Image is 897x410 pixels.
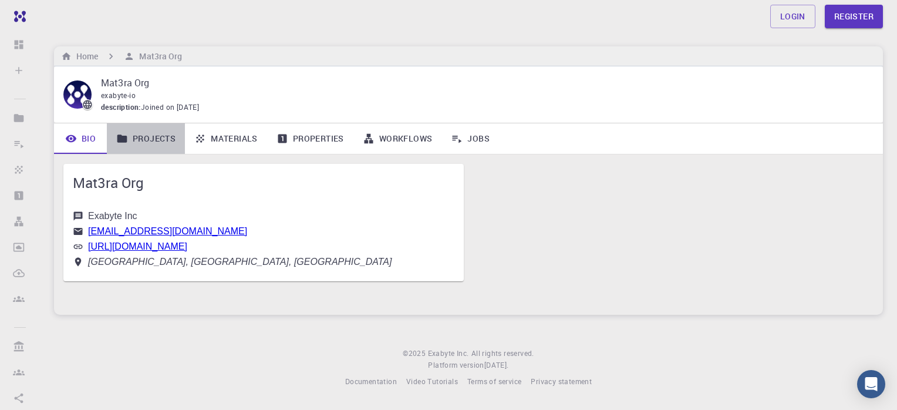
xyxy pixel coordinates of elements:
[353,123,442,154] a: Workflows
[9,11,26,22] img: logo
[345,376,397,388] a: Documentation
[428,359,484,371] span: Platform version
[471,348,534,359] span: All rights reserved.
[428,348,469,358] span: Exabyte Inc.
[467,377,521,386] span: Terms of service
[267,123,353,154] a: Properties
[825,5,883,28] a: Register
[73,173,454,192] span: Mat3ra Org
[857,370,885,398] div: Open Intercom Messenger
[406,376,458,388] a: Video Tutorials
[406,377,458,386] span: Video Tutorials
[101,90,136,100] span: exabyte-io
[770,5,815,28] a: Login
[428,348,469,359] a: Exabyte Inc.
[72,50,98,63] h6: Home
[59,50,184,63] nav: breadcrumb
[101,76,864,90] p: Mat3ra Org
[403,348,427,359] span: © 2025
[467,376,521,388] a: Terms of service
[134,50,182,63] h6: Mat3ra Org
[484,360,509,369] span: [DATE] .
[345,377,397,386] span: Documentation
[88,211,137,221] div: Exabyte Inc
[531,376,592,388] a: Privacy statement
[141,102,199,113] span: Joined on [DATE]
[88,226,247,236] a: [EMAIL_ADDRESS][DOMAIN_NAME]
[88,257,392,267] address: [GEOGRAPHIC_DATA], [GEOGRAPHIC_DATA], [GEOGRAPHIC_DATA]
[54,123,107,154] a: Bio
[484,359,509,371] a: [DATE].
[107,123,185,154] a: Projects
[531,377,592,386] span: Privacy statement
[101,102,141,113] span: description :
[88,241,187,251] a: [URL][DOMAIN_NAME]
[441,123,499,154] a: Jobs
[185,123,267,154] a: Materials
